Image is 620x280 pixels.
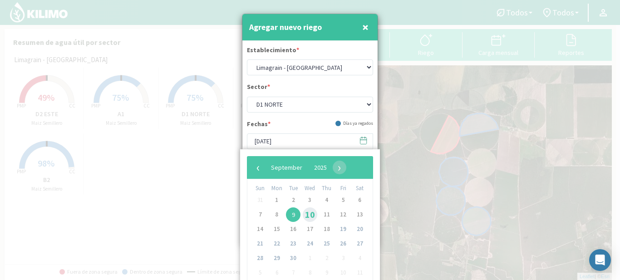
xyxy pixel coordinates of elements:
[286,265,300,280] span: 7
[320,251,334,265] span: 2
[336,236,350,251] span: 26
[251,161,346,169] bs-datepicker-navigation-view: ​ ​ ​
[353,236,367,251] span: 27
[247,119,271,131] label: Fechas
[351,184,368,193] th: weekday
[335,184,352,193] th: weekday
[247,82,270,94] label: Sector
[320,207,334,222] span: 11
[286,251,300,265] span: 30
[318,184,335,193] th: weekday
[286,207,300,222] span: 9
[253,222,267,236] span: 14
[249,21,322,34] h4: Agregar nuevo riego
[253,265,267,280] span: 5
[247,45,299,57] label: Establecimiento
[302,184,319,193] th: weekday
[271,163,302,172] span: September
[270,193,284,207] span: 1
[253,236,267,251] span: 21
[336,265,350,280] span: 10
[251,161,265,174] button: ‹
[303,265,317,280] span: 8
[314,163,327,172] span: 2025
[362,20,369,34] span: ×
[285,184,302,193] th: weekday
[253,207,267,222] span: 7
[335,120,373,127] div: Días ya regados
[270,251,284,265] span: 29
[320,193,334,207] span: 4
[336,207,350,222] span: 12
[252,184,269,193] th: weekday
[303,222,317,236] span: 17
[320,236,334,251] span: 25
[253,193,267,207] span: 31
[333,161,346,174] span: ›
[303,251,317,265] span: 1
[270,265,284,280] span: 6
[265,161,308,174] button: September
[353,207,367,222] span: 13
[286,222,300,236] span: 16
[353,222,367,236] span: 20
[270,236,284,251] span: 22
[320,265,334,280] span: 9
[360,18,371,36] button: Close
[303,236,317,251] span: 24
[308,161,333,174] button: 2025
[336,193,350,207] span: 5
[270,207,284,222] span: 8
[320,222,334,236] span: 18
[270,222,284,236] span: 15
[303,207,317,222] span: 10
[336,222,350,236] span: 19
[269,184,285,193] th: weekday
[253,251,267,265] span: 28
[303,193,317,207] span: 3
[353,251,367,265] span: 4
[589,249,611,271] div: Open Intercom Messenger
[336,251,350,265] span: 3
[353,193,367,207] span: 6
[286,193,300,207] span: 2
[286,236,300,251] span: 23
[353,265,367,280] span: 11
